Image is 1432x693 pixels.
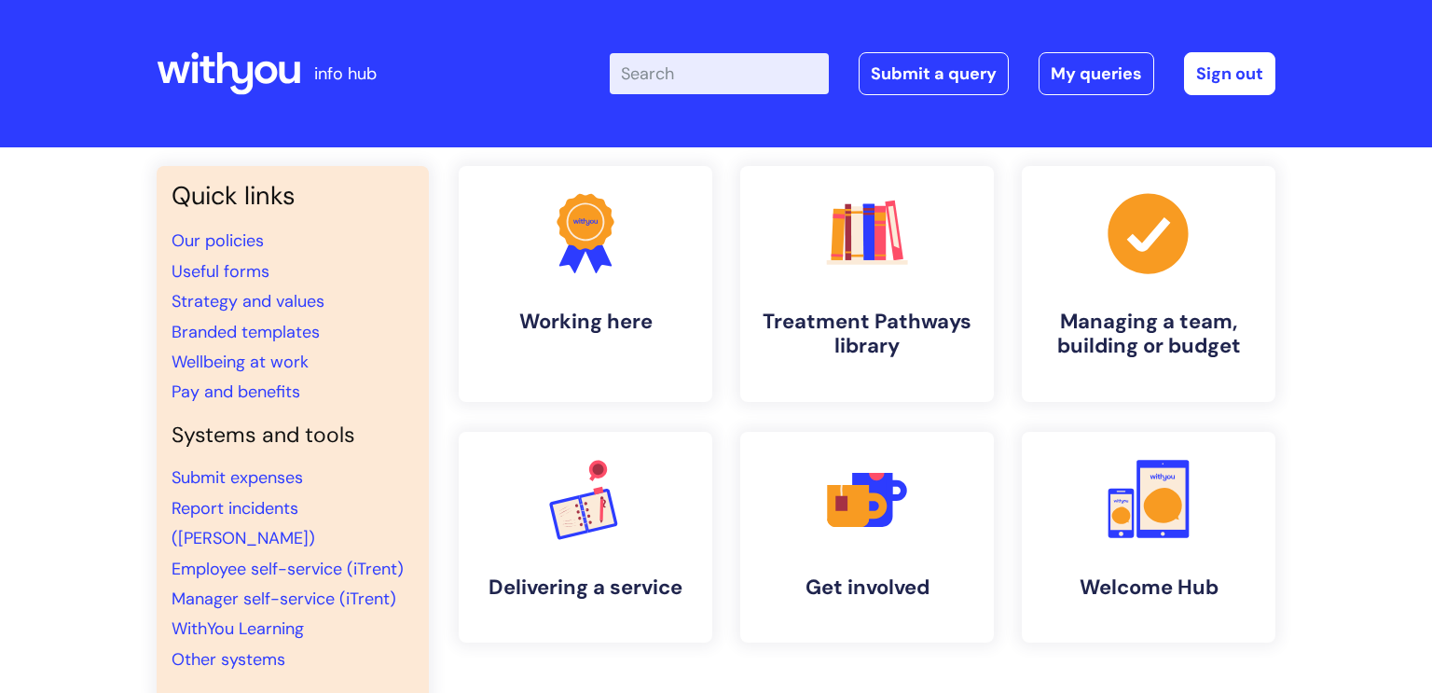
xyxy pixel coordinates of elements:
a: Manager self-service (iTrent) [172,588,396,610]
h4: Delivering a service [474,575,697,600]
a: Managing a team, building or budget [1022,166,1275,402]
a: Working here [459,166,712,402]
h4: Working here [474,310,697,334]
p: info hub [314,59,377,89]
a: Branded templates [172,321,320,343]
a: Strategy and values [172,290,324,312]
h3: Quick links [172,181,414,211]
a: Welcome Hub [1022,432,1275,643]
a: Other systems [172,648,285,671]
a: Our policies [172,229,264,252]
div: | - [610,52,1275,95]
h4: Get involved [755,575,979,600]
a: Treatment Pathways library [740,166,994,402]
a: Submit a query [859,52,1009,95]
a: Wellbeing at work [172,351,309,373]
a: Pay and benefits [172,381,300,403]
a: Useful forms [172,260,269,283]
h4: Systems and tools [172,423,414,449]
a: Submit expenses [172,466,303,489]
input: Search [610,53,829,94]
a: Get involved [740,432,994,643]
a: Sign out [1184,52,1275,95]
a: My queries [1039,52,1154,95]
h4: Treatment Pathways library [755,310,979,359]
a: Delivering a service [459,432,712,643]
h4: Welcome Hub [1037,575,1260,600]
h4: Managing a team, building or budget [1037,310,1260,359]
a: Report incidents ([PERSON_NAME]) [172,497,315,549]
a: WithYou Learning [172,617,304,640]
a: Employee self-service (iTrent) [172,558,404,580]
